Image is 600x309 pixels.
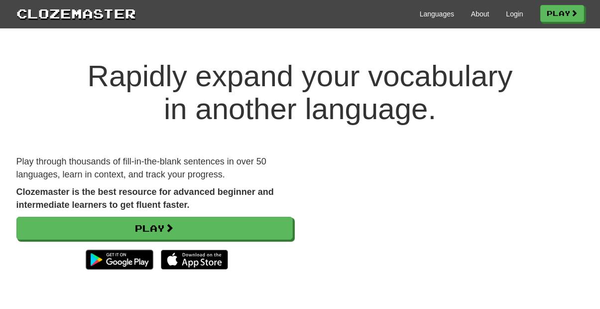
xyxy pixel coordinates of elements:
strong: Clozemaster is the best resource for advanced beginner and intermediate learners to get fluent fa... [16,187,274,210]
a: About [471,9,489,19]
img: Get it on Google Play [81,245,158,275]
a: Clozemaster [16,4,136,22]
a: Play [16,217,293,240]
a: Languages [420,9,454,19]
p: Play through thousands of fill-in-the-blank sentences in over 50 languages, learn in context, and... [16,155,293,181]
img: Download_on_the_App_Store_Badge_US-UK_135x40-25178aeef6eb6b83b96f5f2d004eda3bffbb37122de64afbaef7... [161,250,228,270]
a: Login [506,9,523,19]
a: Play [540,5,584,22]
